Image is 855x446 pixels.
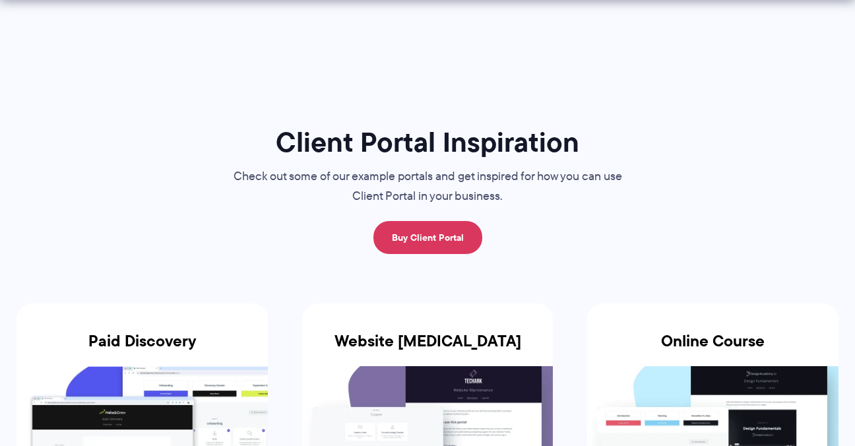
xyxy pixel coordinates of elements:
h1: Client Portal Inspiration [206,125,649,160]
p: Check out some of our example portals and get inspired for how you can use Client Portal in your ... [206,167,649,207]
a: Buy Client Portal [373,221,482,254]
h3: Website [MEDICAL_DATA] [302,332,554,366]
h3: Online Course [587,332,839,366]
h3: Paid Discovery [16,332,268,366]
